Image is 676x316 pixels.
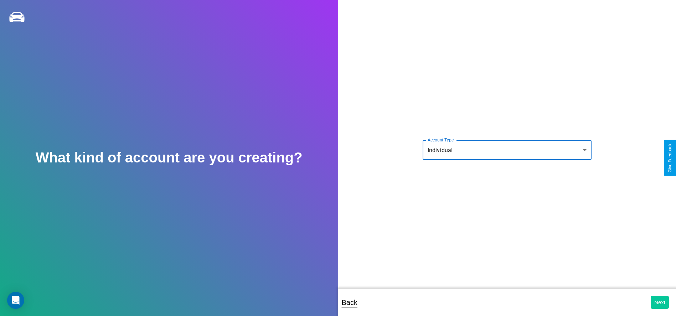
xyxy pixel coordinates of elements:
[7,292,24,309] div: Open Intercom Messenger
[428,137,454,143] label: Account Type
[667,144,672,172] div: Give Feedback
[651,296,669,309] button: Next
[342,296,357,309] p: Back
[36,150,303,166] h2: What kind of account are you creating?
[423,140,592,160] div: Individual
